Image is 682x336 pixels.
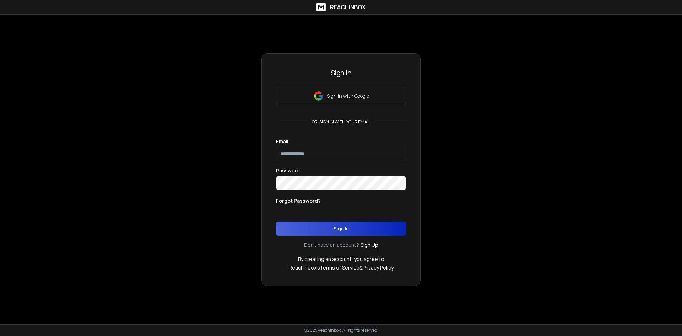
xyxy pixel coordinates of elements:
[320,264,359,271] a: Terms of Service
[304,241,359,249] p: Don't have an account?
[361,241,378,249] a: Sign Up
[276,222,406,236] button: Sign In
[276,139,288,144] label: Email
[298,256,384,263] p: By creating an account, you agree to
[316,3,366,11] a: ReachInbox
[304,327,378,333] p: © 2025 Reachinbox. All rights reserved.
[309,119,373,125] p: or, sign in with your email
[276,87,406,105] button: Sign in with Google
[276,68,406,78] h3: Sign In
[363,264,394,271] a: Privacy Policy
[289,264,394,271] p: ReachInbox's &
[276,197,321,204] p: Forgot Password?
[330,3,366,11] h1: ReachInbox
[276,168,300,173] label: Password
[327,92,369,100] p: Sign in with Google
